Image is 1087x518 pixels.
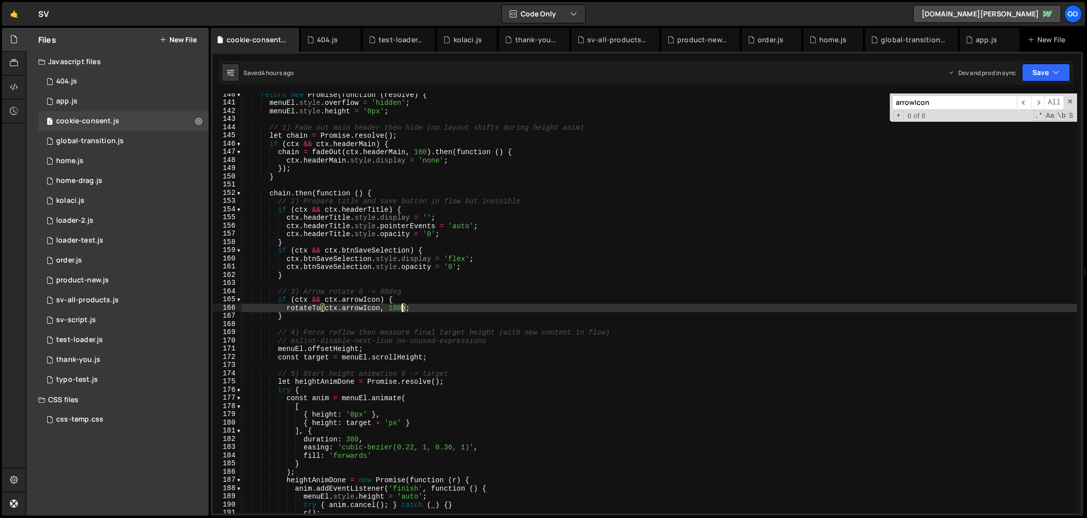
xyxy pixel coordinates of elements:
[515,35,557,45] div: thank-you.js
[213,271,242,279] div: 162
[213,197,242,205] div: 153
[56,316,96,325] div: sv-script.js
[56,276,109,285] div: product-new.js
[213,345,242,353] div: 171
[159,36,197,44] button: New File
[213,140,242,148] div: 146
[213,353,242,361] div: 172
[2,2,26,26] a: 🤙
[243,69,294,77] div: Saved
[213,156,242,165] div: 148
[317,35,338,45] div: 404.js
[976,35,997,45] div: app.js
[213,435,242,443] div: 182
[38,330,209,350] div: 14248/46529.js
[213,189,242,197] div: 152
[213,361,242,369] div: 173
[819,35,847,45] div: home.js
[1033,111,1044,121] span: RegExp Search
[213,419,242,427] div: 180
[56,157,83,166] div: home.js
[213,262,242,271] div: 161
[56,137,124,146] div: global-transition.js
[213,295,242,304] div: 165
[38,251,209,270] div: 14248/41299.js
[948,69,1016,77] div: Dev and prod in sync
[213,377,242,386] div: 175
[213,320,242,329] div: 168
[1045,111,1055,121] span: CaseSensitive Search
[47,118,53,126] span: 1
[213,131,242,140] div: 145
[904,112,930,120] span: 6 of 8
[26,390,209,410] div: CSS files
[213,123,242,132] div: 144
[56,256,82,265] div: order.js
[213,509,242,517] div: 191
[56,375,98,384] div: typo-test.js
[587,35,647,45] div: sv-all-products.js
[213,90,242,99] div: 140
[213,255,242,263] div: 160
[213,287,242,296] div: 164
[56,176,102,185] div: home-drag.js
[38,191,209,211] div: 14248/45841.js
[213,492,242,501] div: 189
[213,394,242,402] div: 177
[213,107,242,115] div: 142
[38,290,209,310] div: 14248/36682.js
[213,501,242,509] div: 190
[38,131,209,151] div: 14248/41685.js
[56,77,77,86] div: 404.js
[56,117,119,126] div: cookie-consent.js
[213,427,242,435] div: 181
[1031,95,1045,110] span: ​
[213,230,242,238] div: 157
[38,350,209,370] div: 14248/42099.js
[454,35,482,45] div: kolaci.js
[227,35,287,45] div: cookie-consent.js
[213,279,242,287] div: 163
[213,337,242,345] div: 170
[213,459,242,468] div: 185
[213,304,242,312] div: 166
[38,211,209,231] div: 14248/42526.js
[56,296,119,305] div: sv-all-products.js
[56,97,78,106] div: app.js
[56,216,93,225] div: loader-2.js
[56,196,84,205] div: kolaci.js
[1017,95,1031,110] span: ​
[881,35,946,45] div: global-transition.js
[213,402,242,411] div: 178
[56,415,103,424] div: css-temp.css
[502,5,585,23] button: Code Only
[56,236,103,245] div: loader-test.js
[213,148,242,156] div: 147
[213,222,242,230] div: 156
[213,238,242,247] div: 158
[213,164,242,173] div: 149
[38,270,209,290] div: 14248/39945.js
[213,410,242,419] div: 179
[38,370,209,390] div: 14248/43355.js
[892,95,1017,110] input: Search for
[213,386,242,394] div: 176
[213,180,242,189] div: 151
[261,69,294,77] div: 4 hours ago
[38,151,209,171] div: 14248/38890.js
[213,451,242,460] div: 184
[38,91,209,111] div: 14248/38152.js
[38,34,56,45] h2: Files
[213,205,242,214] div: 154
[213,484,242,493] div: 188
[26,52,209,72] div: Javascript files
[913,5,1061,23] a: [DOMAIN_NAME][PERSON_NAME]
[1044,95,1064,110] span: Alt-Enter
[38,111,209,131] div: 14248/46958.js
[1064,5,1082,23] a: go
[38,72,209,91] div: 14248/46532.js
[213,173,242,181] div: 150
[677,35,728,45] div: product-new.js
[758,35,783,45] div: order.js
